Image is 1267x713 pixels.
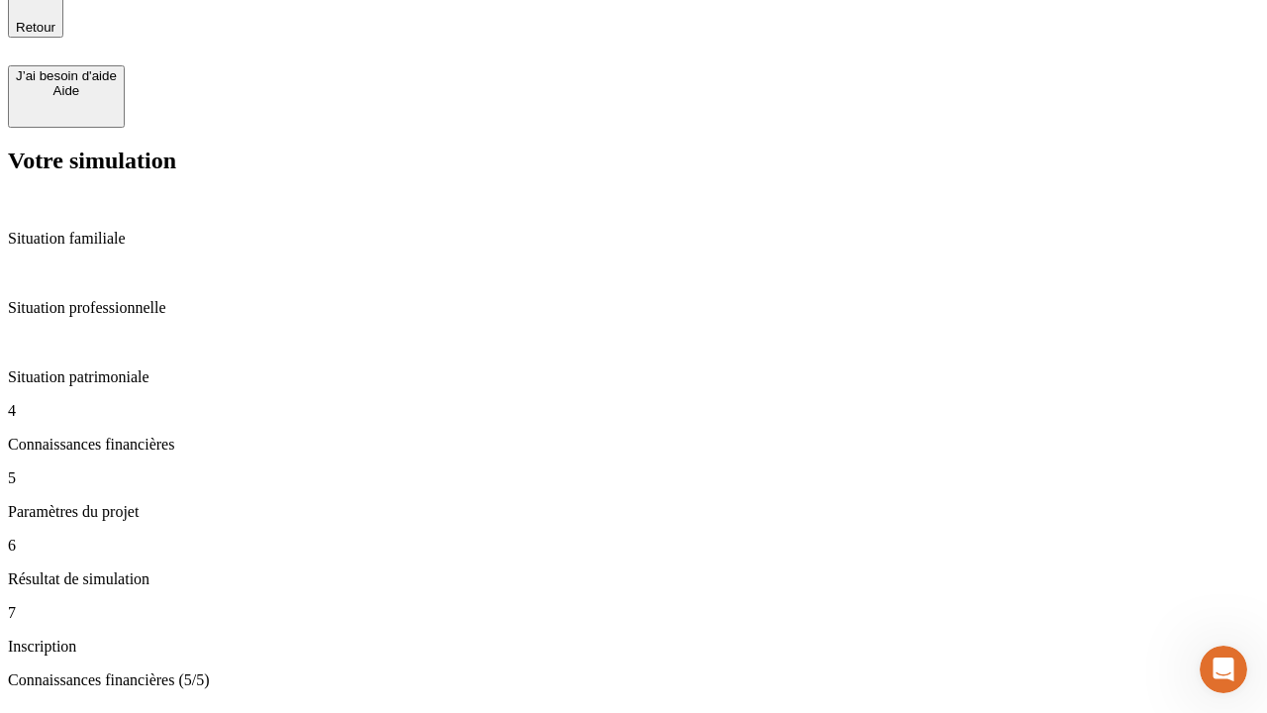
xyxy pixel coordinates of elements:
[8,402,1259,420] p: 4
[16,83,117,98] div: Aide
[8,671,1259,689] p: Connaissances financières (5/5)
[8,604,1259,622] p: 7
[16,20,55,35] span: Retour
[1200,646,1247,693] iframe: Intercom live chat
[8,230,1259,248] p: Situation familiale
[8,148,1259,174] h2: Votre simulation
[8,570,1259,588] p: Résultat de simulation
[8,436,1259,454] p: Connaissances financières
[8,503,1259,521] p: Paramètres du projet
[8,537,1259,555] p: 6
[8,638,1259,656] p: Inscription
[8,299,1259,317] p: Situation professionnelle
[16,68,117,83] div: J’ai besoin d'aide
[8,469,1259,487] p: 5
[8,368,1259,386] p: Situation patrimoniale
[8,65,125,128] button: J’ai besoin d'aideAide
